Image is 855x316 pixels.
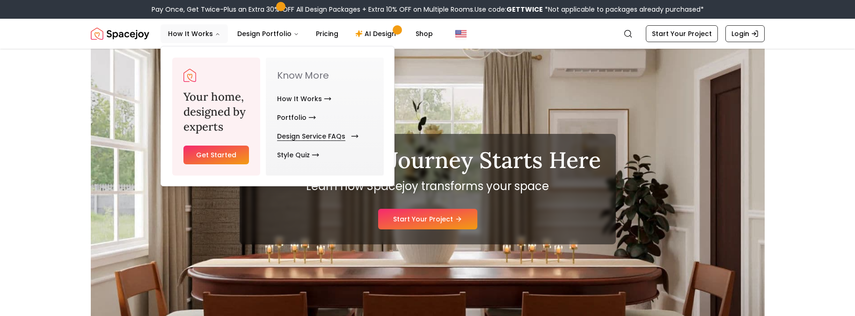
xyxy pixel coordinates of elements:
[455,28,467,39] img: United States
[161,24,440,43] nav: Main
[506,5,543,14] b: GETTWICE
[725,25,765,42] a: Login
[183,146,249,164] a: Get Started
[183,89,249,134] h3: Your home, designed by experts
[183,69,197,82] img: Spacejoy Logo
[277,69,372,82] p: Know More
[161,24,228,43] button: How It Works
[378,209,477,229] a: Start Your Project
[277,146,319,164] a: Style Quiz
[475,5,543,14] span: Use code:
[277,89,331,108] a: How It Works
[308,24,346,43] a: Pricing
[277,127,355,146] a: Design Service FAQs
[408,24,440,43] a: Shop
[646,25,718,42] a: Start Your Project
[91,24,149,43] img: Spacejoy Logo
[543,5,704,14] span: *Not applicable to packages already purchased*
[183,69,197,82] a: Spacejoy
[230,24,307,43] button: Design Portfolio
[277,108,316,127] a: Portfolio
[91,19,765,49] nav: Global
[255,179,601,194] p: Learn how Spacejoy transforms your space
[152,5,704,14] div: Pay Once, Get Twice-Plus an Extra 30% OFF All Design Packages + Extra 10% OFF on Multiple Rooms.
[348,24,406,43] a: AI Design
[255,149,601,171] h1: Your Design Journey Starts Here
[161,46,395,187] div: How It Works
[91,24,149,43] a: Spacejoy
